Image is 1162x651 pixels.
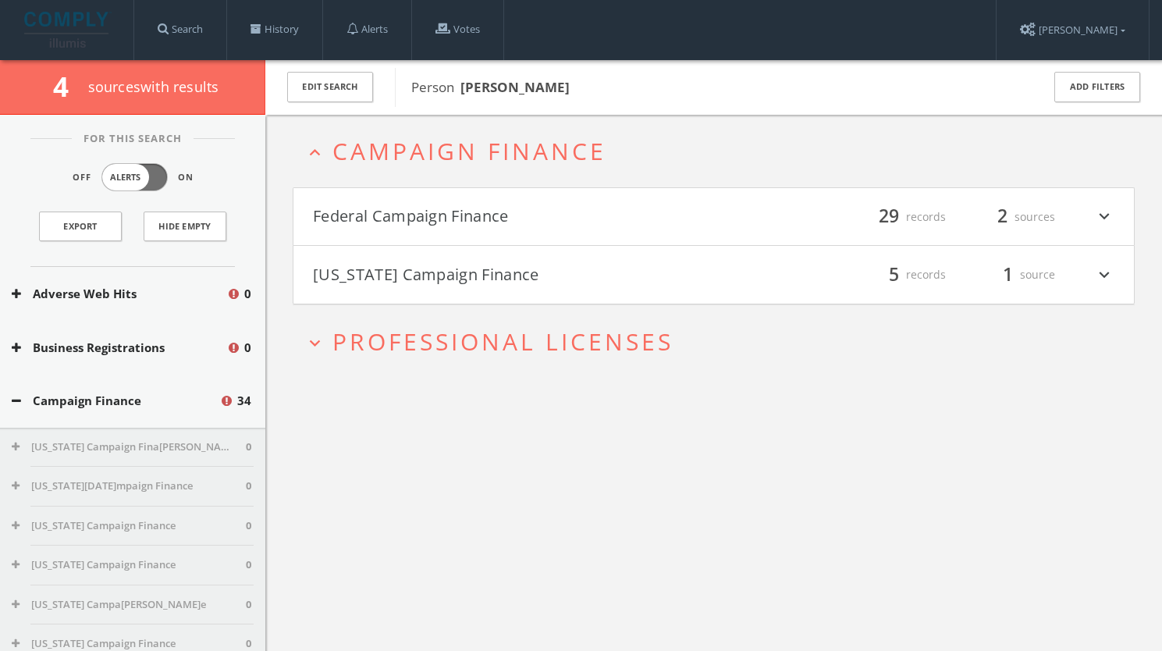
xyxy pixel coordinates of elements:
[178,171,194,184] span: On
[144,212,226,241] button: Hide Empty
[313,261,714,288] button: [US_STATE] Campaign Finance
[88,77,219,96] span: source s with results
[12,478,246,494] button: [US_STATE][DATE]mpaign Finance
[287,72,373,102] button: Edit Search
[882,261,906,288] span: 5
[39,212,122,241] a: Export
[246,518,251,534] span: 0
[1094,261,1114,288] i: expand_more
[460,78,570,96] b: [PERSON_NAME]
[1094,204,1114,230] i: expand_more
[961,261,1055,288] div: source
[246,557,251,573] span: 0
[12,439,246,455] button: [US_STATE] Campaign Fina[PERSON_NAME]
[244,285,251,303] span: 0
[996,261,1020,288] span: 1
[246,439,251,455] span: 0
[73,171,91,184] span: Off
[961,204,1055,230] div: sources
[246,597,251,613] span: 0
[990,203,1015,230] span: 2
[852,204,946,230] div: records
[304,329,1135,354] button: expand_moreProfessional Licenses
[332,135,606,167] span: Campaign Finance
[304,333,325,354] i: expand_more
[12,557,246,573] button: [US_STATE] Campaign Finance
[332,325,673,358] span: Professional Licenses
[304,142,325,163] i: expand_less
[1054,72,1140,102] button: Add Filters
[24,12,112,48] img: illumis
[246,478,251,494] span: 0
[12,518,246,534] button: [US_STATE] Campaign Finance
[244,339,251,357] span: 0
[313,204,714,230] button: Federal Campaign Finance
[872,203,906,230] span: 29
[411,78,570,96] span: Person
[12,392,219,410] button: Campaign Finance
[12,339,226,357] button: Business Registrations
[852,261,946,288] div: records
[72,131,194,147] span: For This Search
[304,138,1135,164] button: expand_lessCampaign Finance
[53,68,82,105] span: 4
[237,392,251,410] span: 34
[12,285,226,303] button: Adverse Web Hits
[12,597,246,613] button: [US_STATE] Campa[PERSON_NAME]e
